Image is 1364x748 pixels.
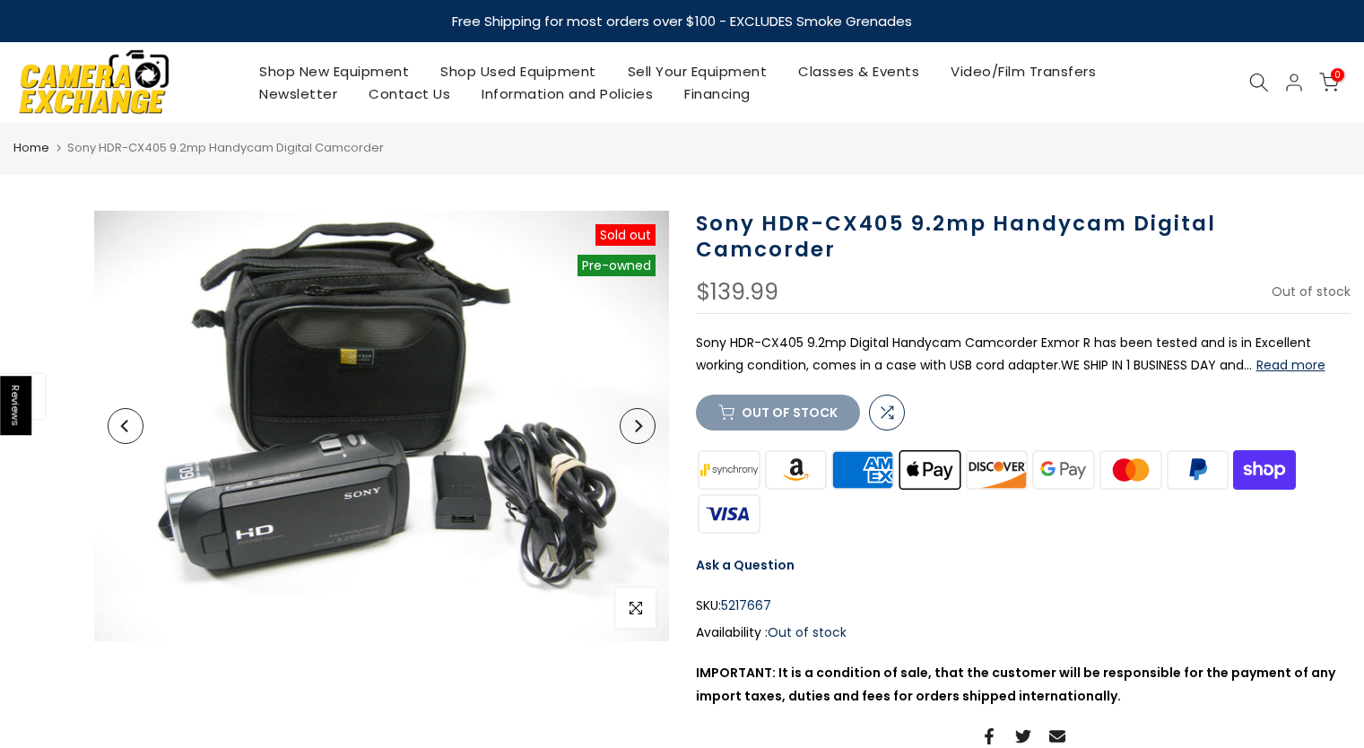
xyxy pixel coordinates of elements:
a: Share on Facebook [981,726,997,747]
strong: Free Shipping for most orders over $100 - EXCLUDES Smoke Grenades [452,12,912,30]
a: Share on Twitter [1015,726,1031,747]
div: SKU: [696,595,1351,617]
a: Shop Used Equipment [425,60,612,83]
div: Availability : [696,622,1351,644]
span: 5217667 [721,595,771,617]
span: Sony HDR-CX405 9.2mp Handycam Digital Camcorder [67,139,384,156]
a: Shop New Equipment [244,60,425,83]
a: Classes & Events [783,60,935,83]
a: Contact Us [353,83,466,105]
p: Sony HDR-CX405 9.2mp Digital Handycam Camcorder Exmor R has been tested and is in Excellent worki... [696,332,1351,377]
a: Share on Email [1049,726,1065,747]
a: Home [13,139,49,157]
a: Sell Your Equipment [612,60,783,83]
img: Sony HDR-CX405 9.2mp Handycam Digital Camcorder Video Equipment - Video Camera Sony 5217667 [94,211,669,641]
button: Next [620,408,656,444]
a: Information and Policies [466,83,669,105]
strong: IMPORTANT: It is a condition of sale, that the customer will be responsible for the payment of an... [696,664,1335,704]
img: synchrony [696,448,763,492]
a: Ask a Question [696,556,795,574]
div: $139.99 [696,281,778,304]
img: shopify pay [1231,448,1299,492]
img: apple pay [896,448,963,492]
img: visa [696,492,763,536]
span: Out of stock [768,623,847,641]
img: american express [830,448,897,492]
img: discover [963,448,1030,492]
button: Read more [1256,357,1325,373]
a: Video/Film Transfers [935,60,1112,83]
a: 0 [1319,73,1339,92]
img: paypal [1164,448,1231,492]
h1: Sony HDR-CX405 9.2mp Handycam Digital Camcorder [696,211,1351,263]
button: Previous [108,408,143,444]
img: amazon payments [762,448,830,492]
a: Financing [669,83,767,105]
a: Newsletter [244,83,353,105]
img: google pay [1030,448,1098,492]
span: Out of stock [1272,283,1351,300]
img: master [1097,448,1164,492]
span: 0 [1331,68,1344,82]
